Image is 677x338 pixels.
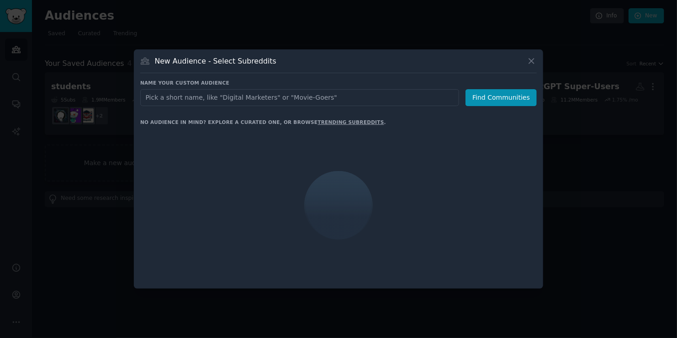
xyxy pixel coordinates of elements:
[140,80,537,86] h3: Name your custom audience
[155,56,276,66] h3: New Audience - Select Subreddits
[465,89,537,106] button: Find Communities
[140,119,386,125] div: No audience in mind? Explore a curated one, or browse .
[140,89,459,106] input: Pick a short name, like "Digital Marketers" or "Movie-Goers"
[317,119,384,125] a: trending subreddits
